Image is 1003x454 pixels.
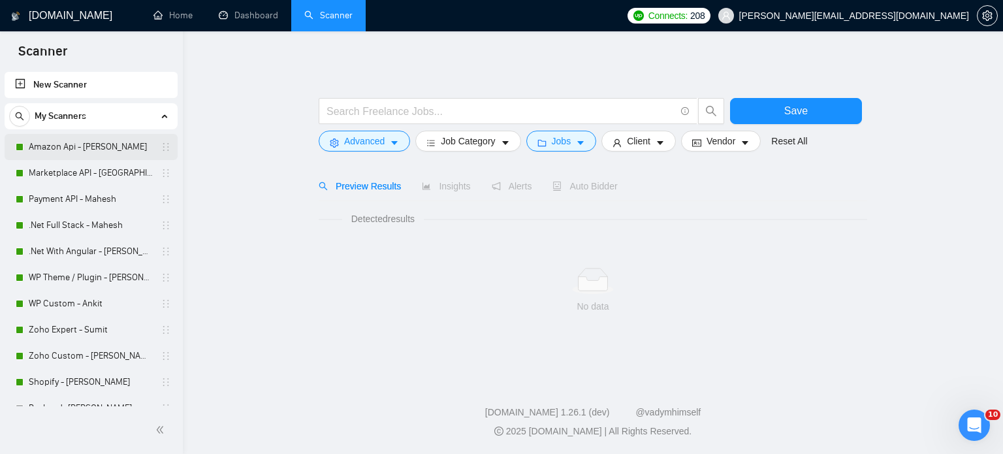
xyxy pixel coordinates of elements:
img: logo [11,6,20,27]
span: user [613,138,622,148]
span: Vendor [707,134,735,148]
span: user [722,11,731,20]
a: [DOMAIN_NAME] 1.26.1 (dev) [485,407,610,417]
iframe: Intercom live chat [959,410,990,441]
span: holder [161,299,171,309]
span: Preview Results [319,181,401,191]
button: userClientcaret-down [601,131,676,152]
span: search [699,105,724,117]
a: Backend- [PERSON_NAME] [29,395,153,421]
button: setting [977,5,998,26]
span: caret-down [576,138,585,148]
span: Scanner [8,42,78,69]
span: Alerts [492,181,532,191]
li: New Scanner [5,72,178,98]
span: 208 [690,8,705,23]
span: Save [784,103,808,119]
button: Save [730,98,862,124]
span: 10 [985,410,1000,420]
span: My Scanners [35,103,86,129]
a: .Net Full Stack - Mahesh [29,212,153,238]
span: holder [161,142,171,152]
a: .Net With Angular - [PERSON_NAME] [29,238,153,265]
a: Shopify - [PERSON_NAME] [29,369,153,395]
span: holder [161,194,171,204]
span: caret-down [390,138,399,148]
button: search [698,98,724,124]
span: info-circle [681,107,690,116]
span: holder [161,246,171,257]
span: bars [426,138,436,148]
a: New Scanner [15,72,167,98]
span: Insights [422,181,470,191]
span: double-left [155,423,168,436]
span: holder [161,351,171,361]
a: setting [977,10,998,21]
a: Zoho Custom - [PERSON_NAME] [29,343,153,369]
span: holder [161,272,171,283]
a: dashboardDashboard [219,10,278,21]
a: Reset All [771,134,807,148]
span: Advanced [344,134,385,148]
span: Connects: [648,8,688,23]
a: Amazon Api - [PERSON_NAME] [29,134,153,160]
button: settingAdvancedcaret-down [319,131,410,152]
span: Auto Bidder [552,181,617,191]
span: setting [330,138,339,148]
span: notification [492,182,501,191]
span: Job Category [441,134,495,148]
a: Zoho Expert - Sumit [29,317,153,343]
span: Client [627,134,650,148]
span: folder [537,138,547,148]
span: holder [161,325,171,335]
span: Jobs [552,134,571,148]
span: area-chart [422,182,431,191]
span: caret-down [740,138,750,148]
span: holder [161,377,171,387]
span: holder [161,220,171,231]
a: searchScanner [304,10,353,21]
img: upwork-logo.png [633,10,644,21]
button: barsJob Categorycaret-down [415,131,520,152]
button: search [9,106,30,127]
div: 2025 [DOMAIN_NAME] | All Rights Reserved. [193,425,993,438]
div: No data [329,299,857,314]
span: idcard [692,138,701,148]
span: holder [161,168,171,178]
span: Detected results [342,212,424,226]
a: @vadymhimself [635,407,701,417]
a: WP Custom - Ankit [29,291,153,317]
span: caret-down [501,138,510,148]
span: search [319,182,328,191]
button: idcardVendorcaret-down [681,131,761,152]
a: homeHome [153,10,193,21]
span: holder [161,403,171,413]
a: Marketplace API - [GEOGRAPHIC_DATA] [29,160,153,186]
span: copyright [494,427,503,436]
span: robot [552,182,562,191]
a: WP Theme / Plugin - [PERSON_NAME] [29,265,153,291]
a: Payment API - Mahesh [29,186,153,212]
input: Search Freelance Jobs... [326,103,675,120]
span: caret-down [656,138,665,148]
button: folderJobscaret-down [526,131,597,152]
span: search [10,112,29,121]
